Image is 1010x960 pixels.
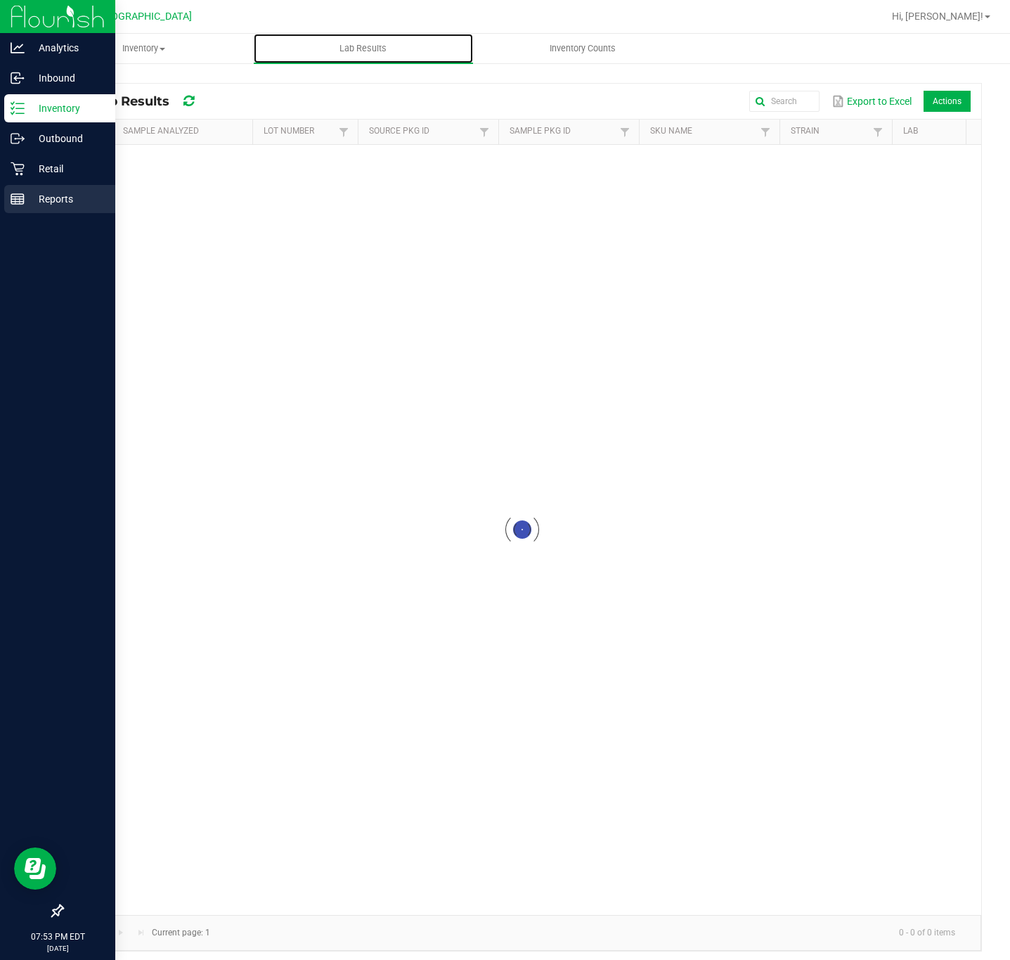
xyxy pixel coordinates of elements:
span: Inventory Counts [531,42,635,55]
p: Reports [25,191,109,207]
p: [DATE] [6,943,109,954]
iframe: Resource center [14,847,56,890]
a: Inventory [34,34,254,63]
a: StrainSortable [791,126,869,137]
a: Inventory Counts [473,34,693,63]
input: Search [749,91,820,112]
p: Inbound [25,70,109,87]
inline-svg: Outbound [11,132,25,146]
a: Sample Pkg IDSortable [510,126,616,137]
inline-svg: Analytics [11,41,25,55]
a: Filter [757,123,774,141]
kendo-pager-info: 0 - 0 of 0 items [219,921,966,945]
inline-svg: Inbound [11,71,25,85]
button: Export to Excel [828,89,915,113]
span: [GEOGRAPHIC_DATA] [96,11,192,23]
a: Sample AnalyzedSortable [123,126,247,137]
a: SKU NameSortable [650,126,756,137]
span: Hi, [PERSON_NAME]! [892,11,983,22]
a: Filter [616,123,633,141]
kendo-pager: Current page: 1 [63,915,981,951]
inline-svg: Reports [11,192,25,206]
a: Lot NumberSortable [264,126,335,137]
a: Source Pkg IDSortable [369,126,475,137]
inline-svg: Inventory [11,101,25,115]
span: Lab Results [321,42,406,55]
inline-svg: Retail [11,162,25,176]
a: Filter [335,123,352,141]
p: Outbound [25,130,109,147]
a: Filter [476,123,493,141]
li: Actions [924,91,971,112]
p: 07:53 PM EDT [6,930,109,943]
a: LabSortable [903,126,1009,137]
a: Filter [869,123,886,141]
p: Inventory [25,100,109,117]
div: All Lab Results [73,89,233,113]
a: Lab Results [254,34,474,63]
p: Retail [25,160,109,177]
span: Inventory [34,42,253,55]
p: Analytics [25,39,109,56]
